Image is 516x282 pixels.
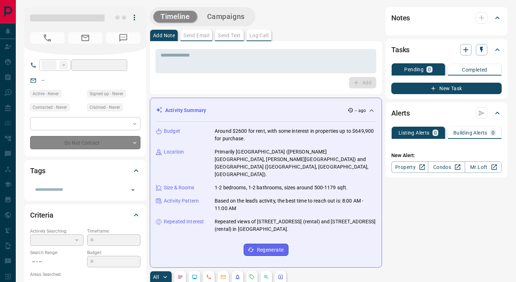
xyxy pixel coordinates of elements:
[453,130,487,135] p: Building Alerts
[215,184,348,191] p: 1-2 bedrooms, 1-2 bathrooms, sizes around 500-1179 sqft.
[391,83,502,94] button: New Task
[156,104,376,117] div: Activity Summary-- ago
[164,218,204,225] p: Repeated Interest
[106,32,140,44] span: No Number
[434,130,437,135] p: 0
[153,11,197,23] button: Timeline
[87,249,140,256] p: Budget:
[215,148,376,178] p: Primarily [GEOGRAPHIC_DATA] ([PERSON_NAME][GEOGRAPHIC_DATA], [PERSON_NAME][GEOGRAPHIC_DATA]) and ...
[391,9,502,26] div: Notes
[30,209,53,221] h2: Criteria
[30,165,45,176] h2: Tags
[462,67,487,72] p: Completed
[153,274,159,279] p: All
[215,197,376,212] p: Based on the lead's activity, the best time to reach out is: 8:00 AM - 11:00 AM
[492,130,494,135] p: 0
[235,274,240,280] svg: Listing Alerts
[128,185,138,195] button: Open
[263,274,269,280] svg: Opportunities
[42,77,44,83] a: --
[391,12,410,24] h2: Notes
[30,256,83,268] p: -- - --
[200,11,252,23] button: Campaigns
[30,32,64,44] span: No Number
[278,274,283,280] svg: Agent Actions
[30,206,140,224] div: Criteria
[398,130,430,135] p: Listing Alerts
[87,228,140,234] p: Timeframe:
[90,104,120,111] span: Claimed - Never
[33,104,67,111] span: Contacted - Never
[164,127,180,135] p: Budget
[244,244,288,256] button: Regenerate
[192,274,197,280] svg: Lead Browsing Activity
[164,184,195,191] p: Size & Rooms
[30,228,83,234] p: Actively Searching:
[215,218,376,233] p: Repeated views of [STREET_ADDRESS] (rental) and [STREET_ADDRESS] (rental) in [GEOGRAPHIC_DATA].
[90,90,123,97] span: Signed up - Never
[164,148,184,156] p: Location
[220,274,226,280] svg: Emails
[165,107,206,114] p: Activity Summary
[391,152,502,159] p: New Alert:
[153,33,175,38] p: Add Note
[33,90,59,97] span: Active - Never
[428,67,431,72] p: 0
[215,127,376,142] p: Around $2600 for rent, with some interest in properties up to $649,900 for purchase.
[391,41,502,58] div: Tasks
[391,107,410,119] h2: Alerts
[465,161,502,173] a: Mr.Loft
[391,44,410,55] h2: Tasks
[30,136,140,149] div: Do Not Contact
[249,274,255,280] svg: Requests
[164,197,199,205] p: Activity Pattern
[177,274,183,280] svg: Notes
[428,161,465,173] a: Condos
[391,161,428,173] a: Property
[30,271,140,278] p: Areas Searched:
[30,249,83,256] p: Search Range:
[30,162,140,179] div: Tags
[355,107,366,114] p: -- ago
[404,67,424,72] p: Pending
[206,274,212,280] svg: Calls
[391,104,502,122] div: Alerts
[68,32,102,44] span: No Email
